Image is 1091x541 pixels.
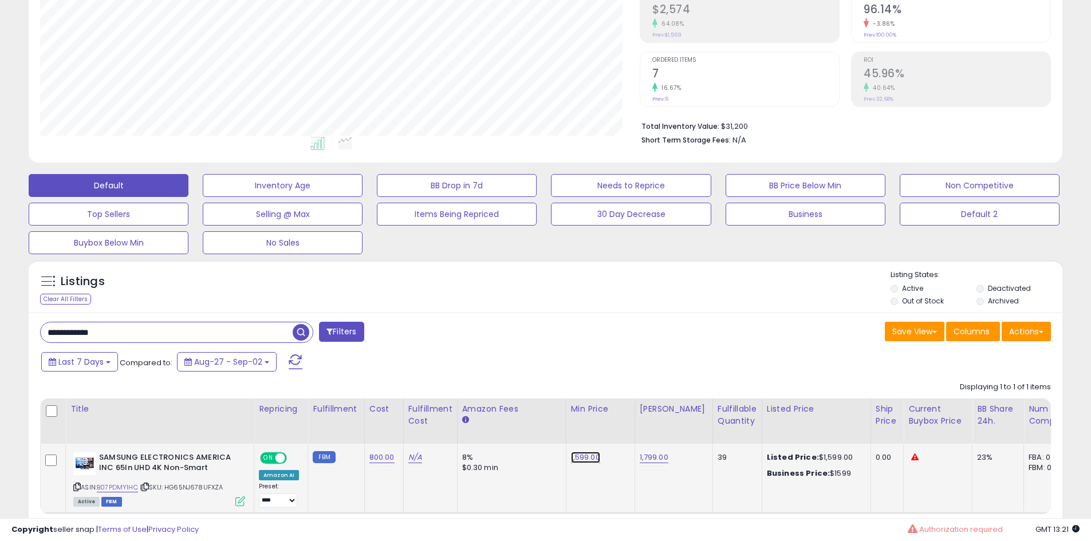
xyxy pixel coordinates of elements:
span: FBM [101,497,122,507]
b: Listed Price: [767,452,819,463]
b: Business Price: [767,468,830,479]
small: Prev: 100.00% [864,31,896,38]
label: Active [902,283,923,293]
label: Archived [988,296,1019,306]
div: Fulfillable Quantity [718,403,757,427]
div: $0.30 min [462,463,557,473]
div: $1,599.00 [767,452,862,463]
h2: 96.14% [864,3,1050,18]
li: $31,200 [641,119,1042,132]
span: 2025-09-10 13:21 GMT [1035,524,1080,535]
small: -3.86% [869,19,895,28]
button: BB Drop in 7d [377,174,537,197]
small: Prev: $1,569 [652,31,682,38]
div: Title [70,403,249,415]
button: Business [726,203,885,226]
button: Selling @ Max [203,203,363,226]
div: [PERSON_NAME] [640,403,708,415]
span: OFF [285,453,304,463]
a: Terms of Use [98,524,147,535]
div: seller snap | | [11,524,199,535]
span: | SKU: HG65NJ678UFXZA [140,483,223,492]
div: Preset: [259,483,299,508]
div: ASIN: [73,452,245,506]
label: Out of Stock [902,296,944,306]
div: 0.00 [876,452,895,463]
button: Columns [946,322,1000,341]
img: 41Hhsi2ksbL._SL40_.jpg [73,452,96,475]
small: Prev: 6 [652,96,668,102]
label: Deactivated [988,283,1031,293]
a: 1,799.00 [640,452,668,463]
div: Min Price [571,403,630,415]
span: Compared to: [120,357,172,368]
div: 8% [462,452,557,463]
div: FBA: 0 [1029,452,1066,463]
small: FBM [313,451,335,463]
small: 40.64% [869,84,895,92]
button: No Sales [203,231,363,254]
h2: 7 [652,67,839,82]
button: Actions [1002,322,1051,341]
span: Ordered Items [652,57,839,64]
a: B07PDMY1HC [97,483,138,492]
small: 16.67% [657,84,681,92]
div: FBM: 0 [1029,463,1066,473]
div: Num of Comp. [1029,403,1070,427]
div: Amazon AI [259,470,299,480]
div: Listed Price [767,403,866,415]
a: 1,599.00 [571,452,600,463]
span: ROI [864,57,1050,64]
button: Default [29,174,188,197]
button: Top Sellers [29,203,188,226]
div: Cost [369,403,399,415]
button: BB Price Below Min [726,174,885,197]
a: N/A [408,452,422,463]
div: 39 [718,452,753,463]
div: Repricing [259,403,303,415]
div: $1599 [767,468,862,479]
small: Prev: 32.68% [864,96,893,102]
button: Last 7 Days [41,352,118,372]
button: Inventory Age [203,174,363,197]
button: Items Being Repriced [377,203,537,226]
button: Needs to Reprice [551,174,711,197]
button: Filters [319,322,364,342]
div: BB Share 24h. [977,403,1019,427]
small: 64.08% [657,19,684,28]
b: SAMSUNG ELECTRONICS AMERICA INC 65In UHD 4K Non-Smart [99,452,238,476]
small: Amazon Fees. [462,415,469,425]
div: Clear All Filters [40,294,91,305]
span: Last 7 Days [58,356,104,368]
button: 30 Day Decrease [551,203,711,226]
button: Save View [885,322,944,341]
div: 23% [977,452,1015,463]
button: Non Competitive [900,174,1060,197]
div: Ship Price [876,403,899,427]
div: Displaying 1 to 1 of 1 items [960,382,1051,393]
div: Amazon Fees [462,403,561,415]
span: Aug-27 - Sep-02 [194,356,262,368]
span: All listings currently available for purchase on Amazon [73,497,100,507]
b: Short Term Storage Fees: [641,135,731,145]
button: Default 2 [900,203,1060,226]
h2: 45.96% [864,67,1050,82]
div: Fulfillment [313,403,359,415]
span: N/A [732,135,746,145]
span: ON [261,453,275,463]
h2: $2,574 [652,3,839,18]
button: Aug-27 - Sep-02 [177,352,277,372]
p: Listing States: [891,270,1062,281]
a: Privacy Policy [148,524,199,535]
b: Total Inventory Value: [641,121,719,131]
button: Buybox Below Min [29,231,188,254]
strong: Copyright [11,524,53,535]
div: Current Buybox Price [908,403,967,427]
div: Fulfillment Cost [408,403,452,427]
span: Columns [954,326,990,337]
h5: Listings [61,274,105,290]
a: 800.00 [369,452,395,463]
